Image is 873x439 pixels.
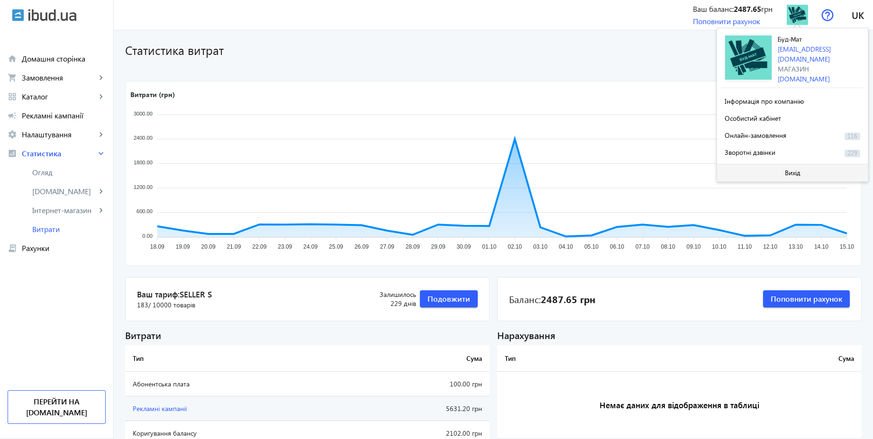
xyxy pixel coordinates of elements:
span: Витрати [32,224,106,234]
mat-icon: keyboard_arrow_right [96,92,106,101]
button: Онлайн-замовлення116 [721,126,864,143]
span: Онлайн-замовлення [725,131,786,140]
mat-icon: home [8,54,17,63]
mat-icon: receipt_long [8,243,17,253]
mat-icon: campaign [8,111,17,120]
span: Рекламні кампанії [22,111,106,120]
tspan: 18.09 [150,244,164,251]
a: Поповнити рахунок [693,16,760,26]
tspan: 30.09 [456,244,471,251]
th: Тип [497,345,664,372]
span: Особистий кабінет [725,114,781,123]
mat-icon: keyboard_arrow_right [96,187,106,196]
span: 116 [845,133,860,140]
span: Залишилось [354,290,416,299]
span: Налаштування [22,130,96,139]
h3: Немає даних для відображення в таблиці [497,372,862,439]
tspan: 07.10 [636,244,650,251]
tspan: 2400.00 [134,135,153,141]
img: help.svg [821,9,834,21]
tspan: 14.10 [814,244,828,251]
tspan: 1800.00 [134,160,153,165]
button: Особистий кабінет [721,109,864,126]
span: Зворотні дзвінки [725,148,775,157]
span: Рахунки [22,243,106,253]
div: Ваш баланс: грн [693,4,773,14]
tspan: 26.09 [355,244,369,251]
th: Сума [664,345,862,372]
tspan: 12.10 [763,244,777,251]
span: Замовлення [22,73,96,82]
mat-icon: grid_view [8,92,17,101]
tspan: 10.10 [712,244,726,251]
tspan: 27.09 [380,244,394,251]
td: 100.00 грн [346,372,490,396]
span: Домашня сторінка [22,54,106,63]
mat-icon: shopping_cart [8,73,17,82]
button: Зворотні дзвінки229 [721,143,864,160]
span: Seller S [180,289,212,299]
img: 30566602a818e9f21a3229365125702-fdf08ecf32.png [725,34,772,81]
img: 30566602a818e9f21a3229365125702-fdf08ecf32.png [787,4,808,26]
button: Інформація про компанію [721,92,864,109]
span: Вихід [785,169,800,177]
tspan: 01.10 [482,244,496,251]
h1: Статистика витрат [125,42,751,58]
mat-icon: keyboard_arrow_right [96,149,106,158]
img: ibud_text.svg [28,9,76,21]
tspan: 20.09 [201,244,216,251]
a: Перейти на [DOMAIN_NAME] [8,390,106,424]
div: Витрати [125,329,490,341]
tspan: 24.09 [303,244,318,251]
mat-icon: settings [8,130,17,139]
b: 2487.65 грн [541,292,595,305]
tspan: 13.10 [789,244,803,251]
span: Інтернет-магазин [32,206,96,215]
tspan: 19.09 [176,244,190,251]
tspan: 1200.00 [134,184,153,190]
th: Сума [346,345,490,372]
tspan: 29.09 [431,244,446,251]
span: Каталог [22,92,96,101]
tspan: 03.10 [533,244,547,251]
tspan: 08.10 [661,244,675,251]
span: / 10000 товарів [148,300,195,309]
tspan: 04.10 [559,244,573,251]
tspan: 02.10 [508,244,522,251]
div: Магазин [778,64,864,74]
span: Буд-Мат [778,36,802,43]
th: Тип [125,345,346,372]
tspan: 0.00 [142,233,152,239]
div: Нарахування [497,329,862,341]
span: [DOMAIN_NAME] [32,187,96,196]
div: 229 днів [354,290,416,308]
tspan: 25.09 [329,244,343,251]
tspan: 05.10 [584,244,599,251]
tspan: 06.10 [610,244,624,251]
tspan: 21.09 [227,244,241,251]
mat-icon: analytics [8,149,17,158]
span: Огляд [32,168,106,177]
span: 183 [137,300,195,310]
td: 5631.20 грн [346,396,490,421]
span: Подовжити [427,294,470,304]
span: Поповнити рахунок [771,294,842,304]
span: Рекламні кампанії [133,404,187,413]
mat-icon: keyboard_arrow_right [96,73,106,82]
a: [DOMAIN_NAME] [778,74,830,83]
text: Витрати (грн) [130,90,175,99]
tspan: 15.10 [840,244,854,251]
td: Абонентська плата [125,372,346,396]
tspan: 11.10 [737,244,752,251]
tspan: 28.09 [406,244,420,251]
tspan: 09.10 [686,244,700,251]
button: Вихід [717,164,868,181]
tspan: 600.00 [136,209,153,215]
b: 2487.65 [734,4,761,14]
span: Інформація про компанію [725,97,804,106]
button: Поповнити рахунок [763,290,850,307]
tspan: 22.09 [252,244,266,251]
span: Ваш тариф: [137,289,354,300]
span: 229 [845,150,860,157]
div: Баланс: [509,292,595,305]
